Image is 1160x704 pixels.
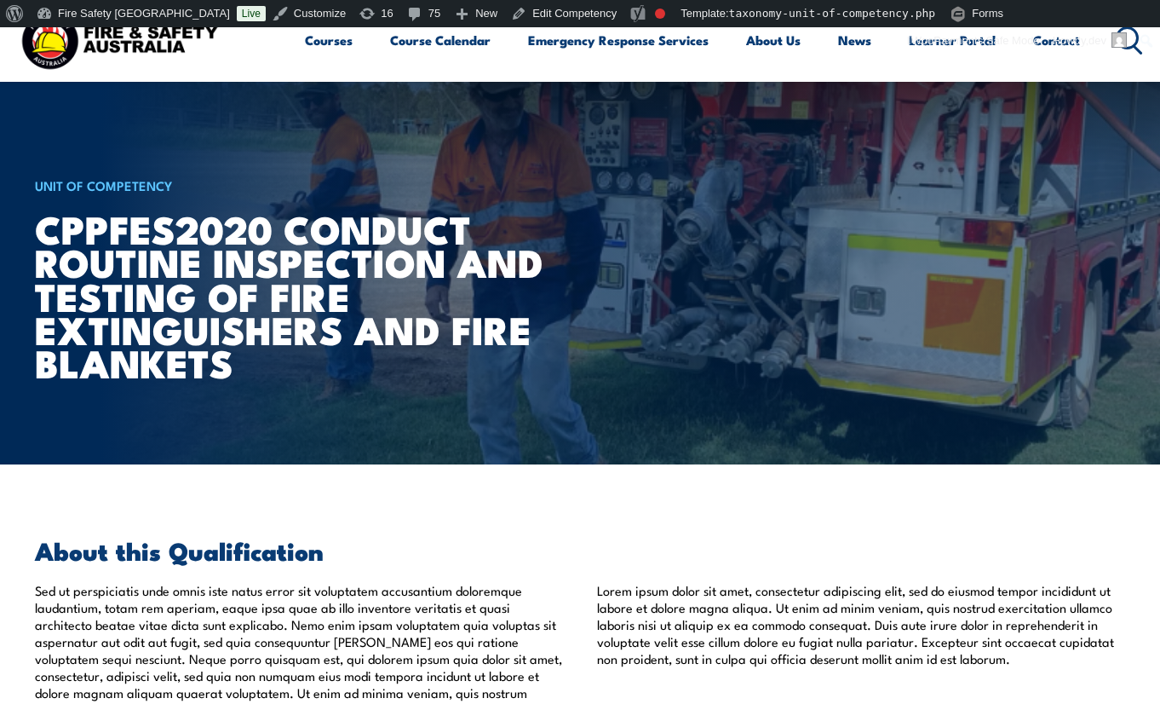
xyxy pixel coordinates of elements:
[35,211,631,378] h1: CPPFES2020 Conduct routine inspection and testing of fire extinguishers and fire blankets
[655,9,665,19] div: Focus keyphrase not set
[390,20,491,61] a: Course Calendar
[1088,34,1106,47] span: dev
[35,175,631,195] h6: UNIT OF COMPETENCY
[237,6,266,21] a: Live
[305,20,353,61] a: Courses
[35,539,1125,561] h2: About this Qualification
[597,582,1125,667] p: Lorem ipsum dolor sit amet, consectetur adipiscing elit, sed do eiusmod tempor incididunt ut labo...
[838,20,871,61] a: News
[528,20,709,61] a: Emergency Response Services
[907,34,1040,47] span: WooPayments Safe Mode
[1047,27,1134,55] a: Howdy,
[746,20,801,61] a: About Us
[729,7,936,20] span: taxonomy-unit-of-competency.php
